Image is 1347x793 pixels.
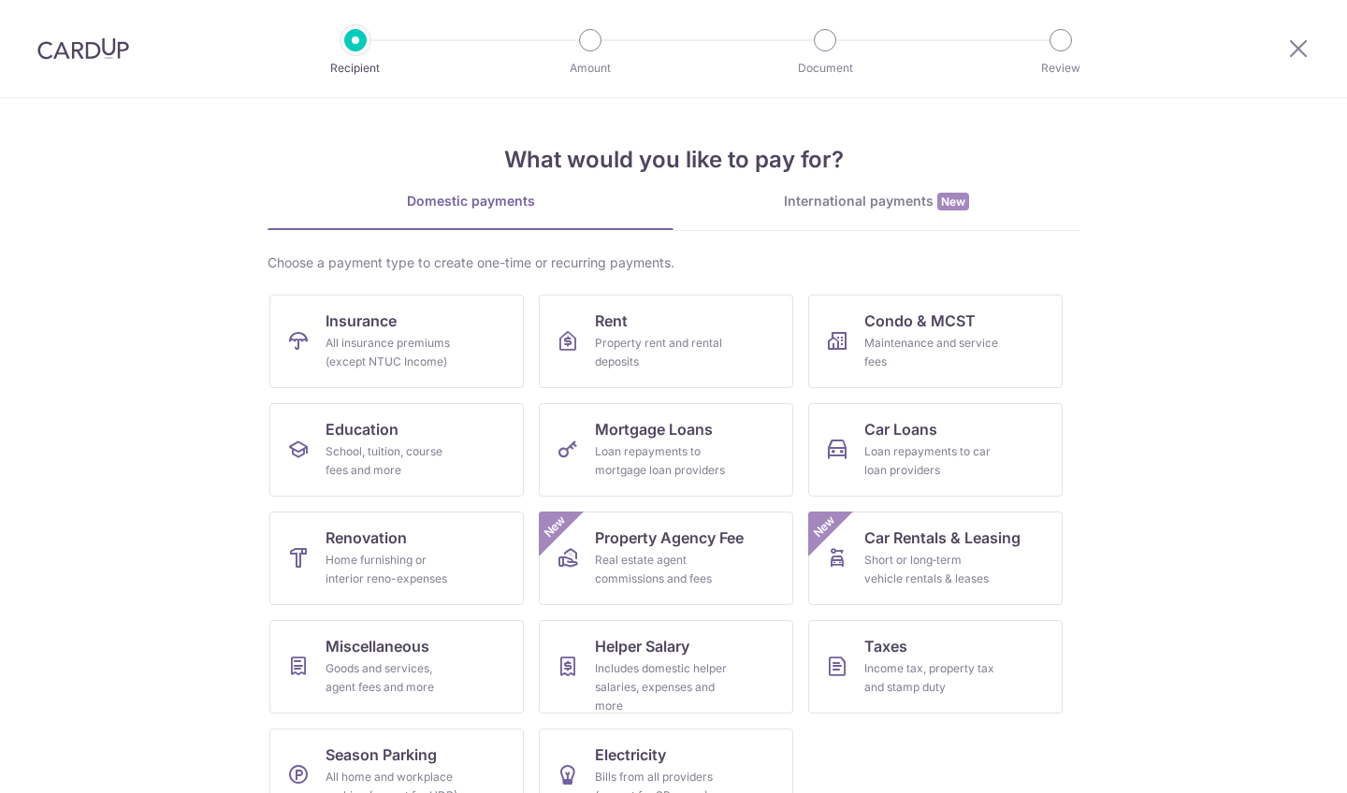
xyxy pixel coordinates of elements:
span: Rent [595,310,628,332]
span: New [809,512,840,542]
span: Condo & MCST [864,310,976,332]
span: New [937,193,969,210]
h4: What would you like to pay for? [268,143,1079,177]
span: Helper Salary [595,635,689,657]
div: Maintenance and service fees [864,334,999,371]
div: Choose a payment type to create one-time or recurring payments. [268,253,1079,272]
div: International payments [673,192,1079,211]
span: New [540,512,571,542]
a: InsuranceAll insurance premiums (except NTUC Income) [269,295,524,388]
span: Education [326,418,398,440]
span: Season Parking [326,743,437,766]
a: Car LoansLoan repayments to car loan providers [808,403,1063,497]
a: Property Agency FeeReal estate agent commissions and feesNew [539,512,793,605]
a: MiscellaneousGoods and services, agent fees and more [269,620,524,714]
a: Helper SalaryIncludes domestic helper salaries, expenses and more [539,620,793,714]
div: Home furnishing or interior reno-expenses [326,551,460,588]
div: Real estate agent commissions and fees [595,551,730,588]
div: All insurance premiums (except NTUC Income) [326,334,460,371]
div: Domestic payments [268,192,673,210]
span: Car Loans [864,418,937,440]
span: Property Agency Fee [595,526,744,549]
p: Amount [521,59,659,78]
a: RenovationHome furnishing or interior reno-expenses [269,512,524,605]
p: Recipient [286,59,425,78]
div: School, tuition, course fees and more [326,442,460,480]
span: Insurance [326,310,397,332]
span: Taxes [864,635,907,657]
p: Document [756,59,894,78]
div: Loan repayments to mortgage loan providers [595,442,730,480]
div: Includes domestic helper salaries, expenses and more [595,659,730,715]
a: Car Rentals & LeasingShort or long‑term vehicle rentals & leasesNew [808,512,1063,605]
div: Short or long‑term vehicle rentals & leases [864,551,999,588]
div: Loan repayments to car loan providers [864,442,999,480]
p: Review [992,59,1130,78]
div: Goods and services, agent fees and more [326,659,460,697]
span: Miscellaneous [326,635,429,657]
img: CardUp [37,37,129,60]
span: Electricity [595,743,666,766]
a: Condo & MCSTMaintenance and service fees [808,295,1063,388]
span: Car Rentals & Leasing [864,526,1021,549]
a: Mortgage LoansLoan repayments to mortgage loan providers [539,403,793,497]
span: Renovation [326,526,407,549]
a: EducationSchool, tuition, course fees and more [269,403,524,497]
div: Income tax, property tax and stamp duty [864,659,999,697]
a: RentProperty rent and rental deposits [539,295,793,388]
span: Mortgage Loans [595,418,713,440]
a: TaxesIncome tax, property tax and stamp duty [808,620,1063,714]
div: Property rent and rental deposits [595,334,730,371]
